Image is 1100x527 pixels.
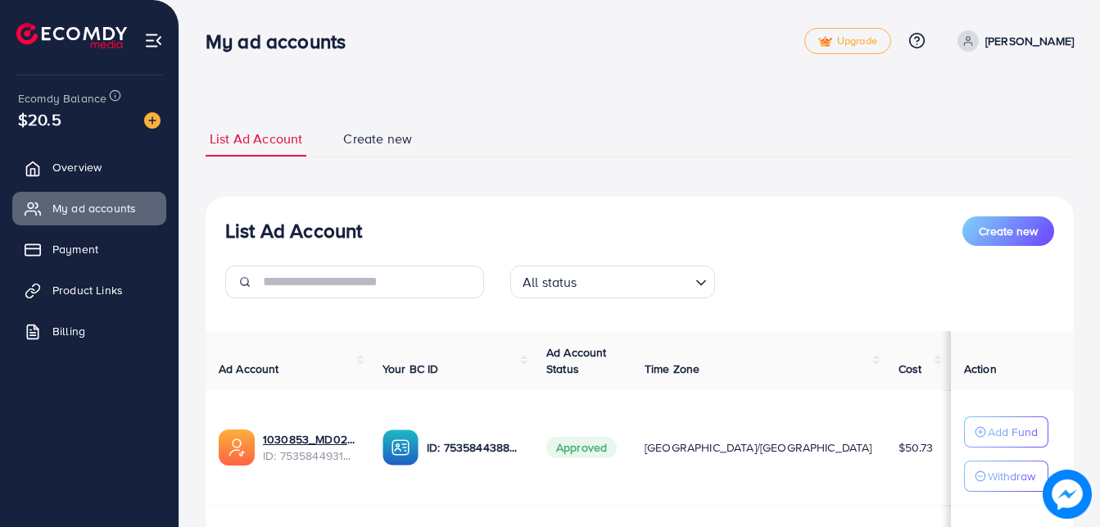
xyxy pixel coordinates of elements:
span: Payment [52,241,98,257]
img: ic-ads-acc.e4c84228.svg [219,429,255,466]
input: Search for option [582,267,689,294]
button: Withdraw [964,461,1048,492]
span: ID: 7535844931919904769 [263,447,356,464]
h3: My ad accounts [206,30,359,53]
span: Your BC ID [383,361,439,377]
span: Approved [546,437,617,458]
a: 1030853_MD02_1754575646032 [263,431,356,447]
h3: List Ad Account [225,219,362,243]
span: Action [964,361,997,377]
span: Ecomdy Balance [18,90,106,107]
span: $20.5 [18,107,61,131]
span: Product Links [52,282,123,298]
span: List Ad Account [210,129,302,148]
p: ID: 7535844388979851265 [427,438,520,457]
img: tick [818,36,832,48]
button: Create new [962,216,1054,246]
div: <span class='underline'>1030853_MD02_1754575646032</span></br>7535844931919904769 [263,431,356,465]
img: menu [144,31,163,50]
span: Billing [52,323,85,339]
a: My ad accounts [12,192,166,225]
span: Cost [899,361,922,377]
a: Product Links [12,274,166,307]
span: Time Zone [645,361,699,377]
span: Overview [52,159,102,175]
img: image [144,112,161,129]
span: All status [519,270,581,294]
a: Billing [12,315,166,348]
p: Withdraw [988,466,1035,486]
img: logo [16,23,127,48]
span: Upgrade [818,35,877,48]
span: My ad accounts [52,200,136,216]
span: $50.73 [899,439,934,456]
span: Create new [343,129,412,148]
div: Search for option [510,266,715,298]
a: Payment [12,233,166,266]
a: tickUpgrade [804,28,891,54]
a: [PERSON_NAME] [951,30,1074,52]
span: Ad Account [219,361,279,377]
span: Ad Account Status [546,344,607,377]
span: [GEOGRAPHIC_DATA]/[GEOGRAPHIC_DATA] [645,439,872,456]
span: Create new [979,223,1038,239]
p: Add Fund [988,422,1038,442]
img: image [1048,475,1087,514]
button: Add Fund [964,416,1048,447]
img: ic-ba-acc.ded83a64.svg [383,429,419,466]
p: [PERSON_NAME] [985,31,1074,51]
a: Overview [12,151,166,184]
